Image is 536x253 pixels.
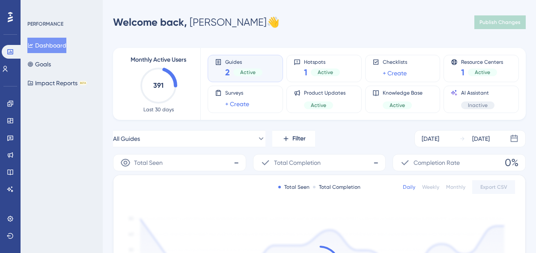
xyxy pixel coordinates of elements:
[461,59,503,65] span: Resource Centers
[153,81,164,89] text: 391
[272,130,315,147] button: Filter
[143,106,174,113] span: Last 30 days
[461,89,494,96] span: AI Assistant
[475,69,490,76] span: Active
[113,134,140,144] span: All Guides
[27,21,63,27] div: PERFORMANCE
[472,180,515,194] button: Export CSV
[505,156,518,170] span: 0%
[446,184,465,190] div: Monthly
[134,158,163,168] span: Total Seen
[131,55,186,65] span: Monthly Active Users
[113,130,265,147] button: All Guides
[383,68,407,78] a: + Create
[422,184,439,190] div: Weekly
[474,15,526,29] button: Publish Changes
[390,102,405,109] span: Active
[292,134,306,144] span: Filter
[472,134,490,144] div: [DATE]
[373,156,378,170] span: -
[383,59,407,65] span: Checklists
[79,81,87,85] div: BETA
[27,75,87,91] button: Impact ReportsBETA
[311,102,326,109] span: Active
[313,184,360,190] div: Total Completion
[234,156,239,170] span: -
[225,59,262,65] span: Guides
[304,66,307,78] span: 1
[461,66,465,78] span: 1
[422,134,439,144] div: [DATE]
[383,89,423,96] span: Knowledge Base
[240,69,256,76] span: Active
[318,69,333,76] span: Active
[225,66,230,78] span: 2
[304,59,340,65] span: Hotspots
[225,89,249,96] span: Surveys
[113,16,187,28] span: Welcome back,
[27,38,66,53] button: Dashboard
[468,102,488,109] span: Inactive
[27,57,51,72] button: Goals
[304,89,345,96] span: Product Updates
[479,19,521,26] span: Publish Changes
[113,15,280,29] div: [PERSON_NAME] 👋
[274,158,321,168] span: Total Completion
[403,184,415,190] div: Daily
[225,99,249,109] a: + Create
[414,158,460,168] span: Completion Rate
[278,184,310,190] div: Total Seen
[480,184,507,190] span: Export CSV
